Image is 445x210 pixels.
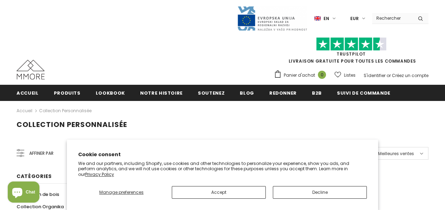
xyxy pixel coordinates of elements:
span: EUR [350,15,359,22]
a: Accueil [17,107,32,115]
span: en [324,15,329,22]
span: Listes [344,72,356,79]
span: Lookbook [96,90,125,96]
button: Decline [273,186,367,199]
a: Lookbook [96,85,125,101]
span: Manage preferences [99,189,144,195]
a: S'identifier [364,72,386,78]
a: Notre histoire [140,85,183,101]
span: Blog [240,90,254,96]
img: Javni Razpis [237,6,307,31]
input: Search Site [372,13,413,23]
a: Javni Razpis [237,15,307,21]
inbox-online-store-chat: Shopify online store chat [6,182,42,204]
a: Créez un compte [392,72,428,78]
button: Manage preferences [78,186,165,199]
span: Collection Organika [17,203,64,210]
span: Redonner [269,90,297,96]
img: Cas MMORE [17,60,45,79]
a: TrustPilot [337,51,366,57]
span: Panier d'achat [284,72,315,79]
span: Produits [54,90,81,96]
a: Suivi de commande [337,85,390,101]
img: Faites confiance aux étoiles pilotes [316,37,387,51]
a: Collection personnalisée [39,108,92,114]
span: Collection personnalisée [17,120,127,129]
span: B2B [312,90,322,96]
span: LIVRAISON GRATUITE POUR TOUTES LES COMMANDES [274,40,428,64]
a: Privacy Policy [85,171,114,177]
span: Accueil [17,90,39,96]
span: soutenez [198,90,225,96]
a: Accueil [17,85,39,101]
button: Accept [172,186,266,199]
span: Notre histoire [140,90,183,96]
span: Suivi de commande [337,90,390,96]
h2: Cookie consent [78,151,367,158]
img: i-lang-1.png [314,15,321,21]
span: Affiner par [29,149,54,157]
a: Produits [54,85,81,101]
a: B2B [312,85,322,101]
span: 0 [318,71,326,79]
p: We and our partners, including Shopify, use cookies and other technologies to personalize your ex... [78,161,367,177]
span: Catégories [17,173,52,180]
span: or [387,72,391,78]
a: Listes [334,69,356,81]
a: Blog [240,85,254,101]
a: soutenez [198,85,225,101]
span: Meilleures ventes [378,150,414,157]
a: Redonner [269,85,297,101]
a: Panier d'achat 0 [274,70,330,81]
